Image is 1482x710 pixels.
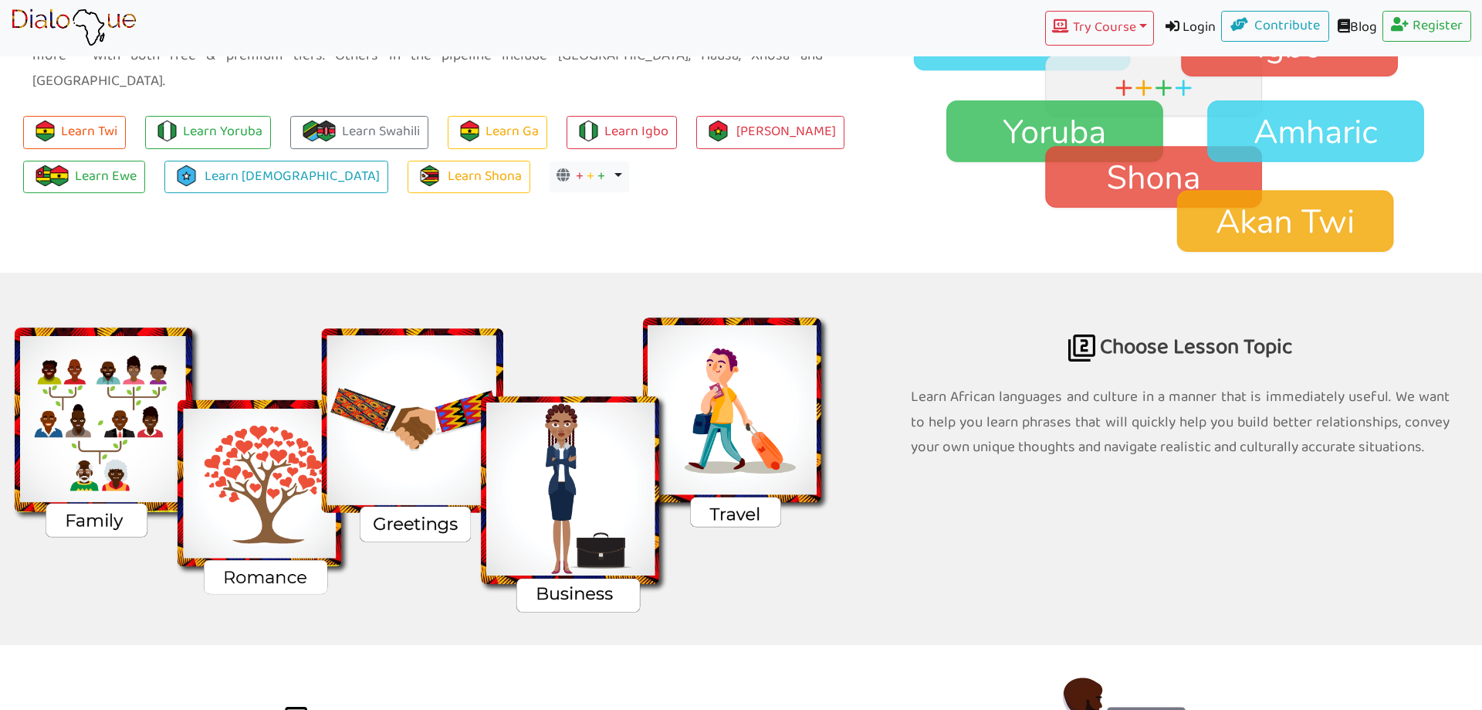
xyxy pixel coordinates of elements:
[1382,11,1472,42] a: Register
[302,121,323,141] img: flag-tanzania.fe228584.png
[1221,11,1329,42] a: Contribute
[164,161,388,194] a: Learn [DEMOGRAPHIC_DATA]
[49,165,69,186] img: flag-ghana.106b55d9.png
[145,116,271,149] a: Learn Yoruba
[578,121,599,141] img: flag-nigeria.710e75b6.png
[696,116,844,149] a: [PERSON_NAME]
[23,161,145,194] a: Learn Ewe
[35,121,56,141] img: flag-ghana.106b55d9.png
[408,161,530,194] a: Learn Shona
[587,165,594,189] span: +
[708,121,729,141] img: burkina-faso.42b537ce.png
[459,121,480,141] img: flag-ghana.106b55d9.png
[1068,335,1095,362] img: africa language for business travel
[567,116,677,149] a: Learn Igbo
[1045,11,1153,46] button: Try Course
[1329,11,1382,46] a: Blog
[23,116,126,149] button: Learn Twi
[11,8,137,47] img: learn African language platform app
[597,165,605,189] span: +
[448,116,547,149] a: Learn Ga
[911,385,1450,460] p: Learn African languages and culture in a manner that is immediately useful. We want to help you l...
[35,165,56,186] img: togo.0c01db91.png
[911,273,1450,377] h2: Choose Lesson Topic
[576,165,584,189] span: +
[157,121,178,141] img: flag-nigeria.710e75b6.png
[316,121,337,141] img: kenya.f9bac8fe.png
[419,165,440,186] img: zimbabwe.93903875.png
[176,165,197,186] img: somalia.d5236246.png
[1154,11,1222,46] a: Login
[550,161,629,192] button: + + +
[290,116,428,149] a: Learn Swahili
